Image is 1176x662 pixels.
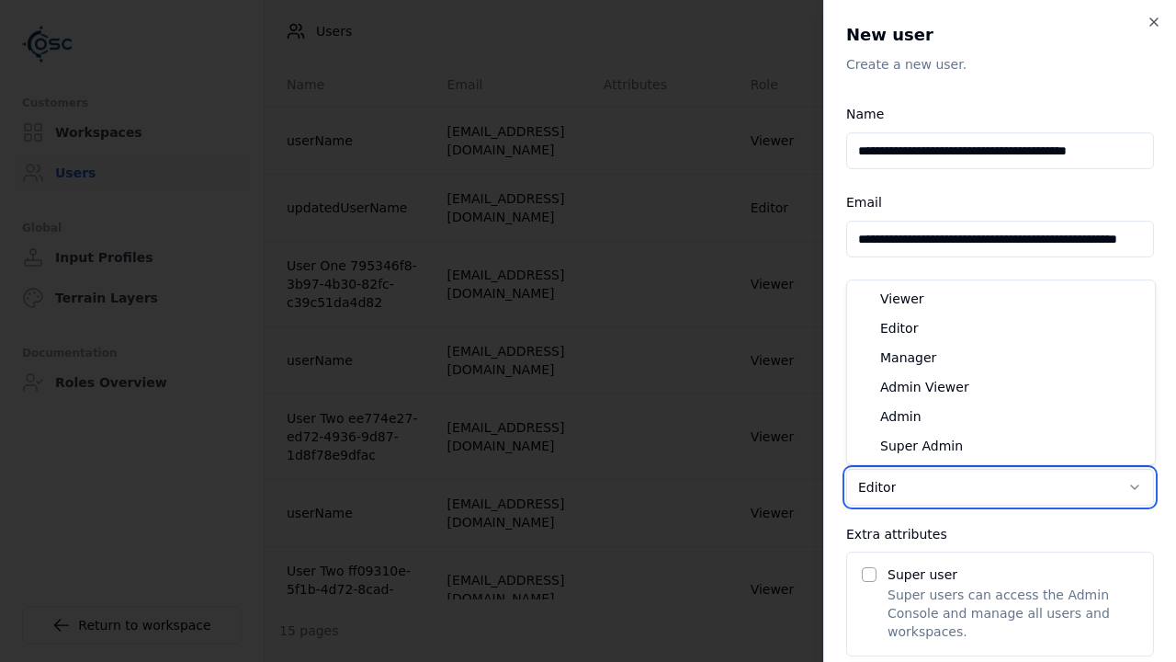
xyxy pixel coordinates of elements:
span: Editor [880,319,918,337]
span: Viewer [880,290,924,308]
span: Admin [880,407,922,426]
span: Admin Viewer [880,378,969,396]
span: Manager [880,348,936,367]
span: Super Admin [880,437,963,455]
